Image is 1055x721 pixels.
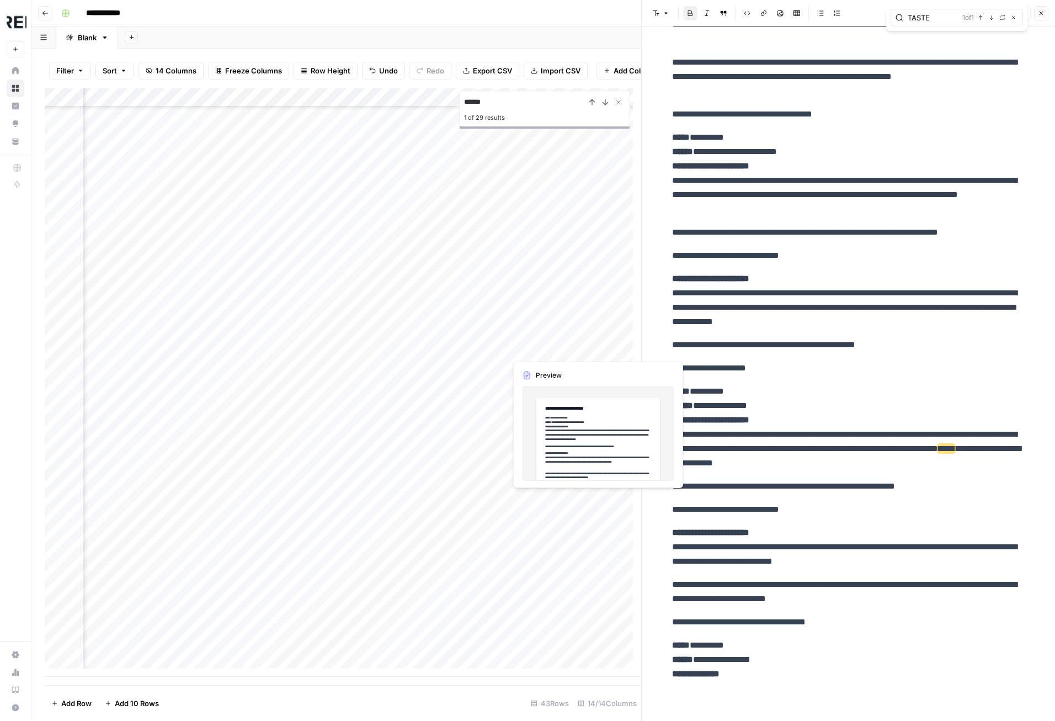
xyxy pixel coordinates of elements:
button: Redo [409,62,451,79]
span: Import CSV [541,65,580,76]
a: Insights [7,97,24,115]
a: Browse [7,79,24,97]
button: Help + Support [7,699,24,717]
span: Add Row [61,698,92,709]
span: Export CSV [473,65,512,76]
button: Add Column [596,62,663,79]
button: Sort [95,62,134,79]
span: Add 10 Rows [115,698,159,709]
button: Undo [362,62,405,79]
button: Workspace: Threepipe Reply [7,9,24,36]
span: Add Column [614,65,656,76]
a: Learning Hub [7,681,24,699]
button: Next Result [599,96,612,109]
span: Row Height [311,65,350,76]
a: Blank [56,26,118,49]
span: Freeze Columns [225,65,282,76]
button: Export CSV [456,62,519,79]
button: Add 10 Rows [98,695,166,712]
img: Threepipe Reply Logo [7,13,26,33]
a: Opportunities [7,115,24,132]
span: Redo [427,65,444,76]
div: Blank [78,32,97,43]
input: Search [908,12,958,23]
button: Row Height [294,62,358,79]
a: Your Data [7,132,24,150]
span: Sort [103,65,117,76]
a: Usage [7,664,24,681]
div: 43 Rows [526,695,573,712]
button: Freeze Columns [208,62,289,79]
div: 14/14 Columns [573,695,641,712]
a: Home [7,62,24,79]
a: Settings [7,646,24,664]
span: 1 of 1 [962,13,974,23]
span: Undo [379,65,398,76]
span: 14 Columns [156,65,196,76]
button: Add Row [45,695,98,712]
button: 14 Columns [138,62,204,79]
button: Import CSV [524,62,588,79]
button: Filter [49,62,91,79]
button: Previous Result [585,96,599,109]
div: 1 of 29 results [464,111,625,124]
button: Close Search [612,96,625,109]
span: Filter [56,65,74,76]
